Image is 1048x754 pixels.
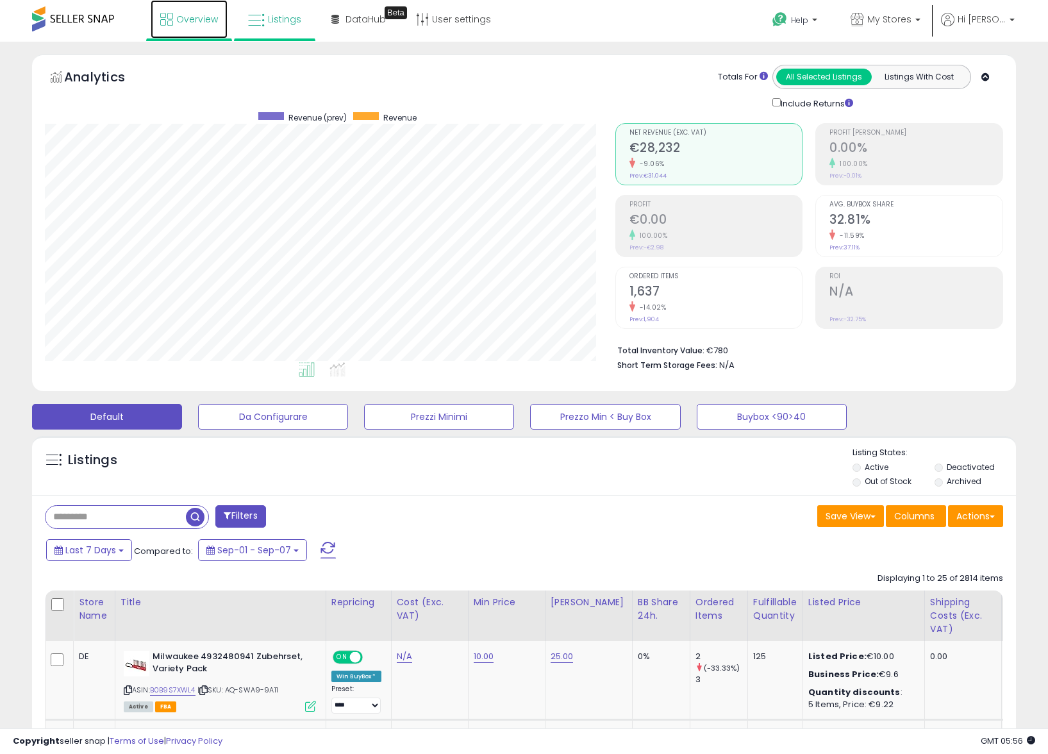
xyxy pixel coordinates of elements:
span: Ordered Items [629,273,803,280]
h2: 0.00% [829,140,1002,158]
div: €10.00 [808,651,915,662]
b: Milwaukee 4932480941 Zubehrset, Variety Pack [153,651,308,678]
li: €780 [617,342,994,357]
label: Out of Stock [865,476,911,487]
button: Columns [886,505,946,527]
div: BB Share 24h. [638,596,685,623]
span: All listings currently available for purchase on Amazon [124,701,153,712]
div: 0% [638,651,680,662]
span: ON [334,652,350,663]
img: 31FbYF9Ct3L._SL40_.jpg [124,651,149,676]
div: 0.00 [930,651,992,662]
div: Min Price [474,596,540,609]
span: Profit [629,201,803,208]
div: 2 [695,651,747,662]
div: Repricing [331,596,386,609]
a: Help [762,2,830,42]
a: Privacy Policy [166,735,222,747]
div: seller snap | | [13,735,222,748]
span: Revenue [383,112,417,123]
span: Sep-01 - Sep-07 [217,544,291,557]
label: Archived [947,476,981,487]
span: DataHub [345,13,386,26]
small: Prev: -0.01% [829,172,861,180]
span: FBA [155,701,177,712]
h2: 1,637 [629,284,803,301]
div: €9.6 [808,669,915,680]
span: Listings [268,13,301,26]
span: Revenue (prev) [288,112,347,123]
button: Filters [215,505,265,528]
span: Net Revenue (Exc. VAT) [629,130,803,137]
a: 10.00 [474,650,494,663]
div: Shipping Costs (Exc. VAT) [930,596,996,636]
small: (-33.33%) [704,663,740,673]
small: 100.00% [835,159,868,169]
i: Get Help [772,12,788,28]
button: Save View [817,505,884,527]
div: Totals For [718,71,768,83]
b: Total Inventory Value: [617,345,704,356]
label: Active [865,462,888,473]
button: Listings With Cost [871,69,967,85]
button: Default [32,404,182,430]
h5: Analytics [64,68,150,89]
label: Deactivated [947,462,995,473]
div: Fulfillable Quantity [753,596,797,623]
button: Prezzo Min < Buy Box [530,404,680,430]
span: Profit [PERSON_NAME] [829,130,1002,137]
span: OFF [361,652,381,663]
div: Cost (Exc. VAT) [397,596,463,623]
small: Prev: -€2.98 [629,244,663,251]
div: Include Returns [763,96,869,110]
span: N/A [719,359,735,371]
button: All Selected Listings [776,69,872,85]
span: Compared to: [134,545,193,557]
span: Last 7 Days [65,544,116,557]
div: Preset: [331,685,381,714]
small: Prev: 37.11% [829,244,860,251]
div: Displaying 1 to 25 of 2814 items [877,573,1003,585]
strong: Copyright [13,735,60,747]
div: Title [121,596,320,609]
div: ASIN: [124,651,316,710]
b: Business Price: [808,668,879,680]
h2: N/A [829,284,1002,301]
span: My Stores [867,13,911,26]
button: Sep-01 - Sep-07 [198,539,307,561]
small: Prev: €31,044 [629,172,667,180]
small: Prev: 1,904 [629,315,659,323]
small: -11.59% [835,231,865,240]
div: 125 [753,651,793,662]
div: DE [79,651,105,662]
button: Last 7 Days [46,539,132,561]
div: Tooltip anchor [385,6,407,19]
small: Prev: -32.75% [829,315,866,323]
div: : [808,687,915,698]
h2: €0.00 [629,212,803,230]
button: Actions [948,505,1003,527]
div: Ordered Items [695,596,742,623]
h5: Listings [68,451,117,469]
p: Listing States: [853,447,1016,459]
span: Help [791,15,808,26]
h2: 32.81% [829,212,1002,230]
div: 5 Items, Price: €9.22 [808,699,915,710]
button: Buybox <90>40 [697,404,847,430]
a: Terms of Use [110,735,164,747]
button: Prezzi Minimi [364,404,514,430]
h2: €28,232 [629,140,803,158]
div: Store Name [79,596,110,623]
div: Listed Price [808,596,919,609]
small: -14.02% [635,303,667,312]
a: 25.00 [551,650,574,663]
small: -9.06% [635,159,665,169]
span: Avg. Buybox Share [829,201,1002,208]
span: ROI [829,273,1002,280]
a: B0B9S7XWL4 [150,685,195,696]
button: Da Configurare [198,404,348,430]
a: N/A [397,650,412,663]
span: Overview [176,13,218,26]
div: [PERSON_NAME] [551,596,627,609]
div: Win BuyBox * [331,671,381,682]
